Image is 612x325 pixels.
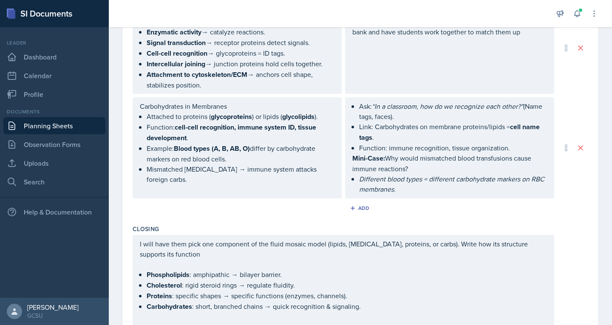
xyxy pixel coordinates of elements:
[147,37,334,48] p: → receptor proteins detect signals.
[147,280,547,291] p: : rigid steroid rings → regulate fluidity.
[147,59,334,69] p: → junction proteins hold cells together.
[3,67,105,84] a: Calendar
[147,48,334,59] p: → glycoproteins = ID tags.
[3,203,105,220] div: Help & Documentation
[147,70,247,79] strong: Attachment to cytoskeleton/ECM
[147,38,206,48] strong: Signal transduction
[27,303,79,311] div: [PERSON_NAME]
[27,311,79,320] div: GCSU
[147,122,334,143] p: Function: .
[147,291,172,301] strong: Proteins
[347,202,374,215] button: Add
[147,164,334,184] p: Mismatched [MEDICAL_DATA] → immune system attacks foreign carbs.
[147,122,318,143] strong: cell-cell recognition, immune system ID, tissue development
[3,108,105,116] div: Documents
[147,27,201,37] strong: Enzymatic activity
[147,143,334,164] p: Example: differ by carbohydrate markers on red blood cells.
[133,225,159,233] label: Closing
[3,136,105,153] a: Observation Forms
[372,102,523,111] em: “In a classroom, how do we recognize each other?”
[147,280,182,290] strong: Cholesterol
[147,59,205,69] strong: Intercellular joining
[3,117,105,134] a: Planning Sheets
[359,122,547,143] p: Link: Carbohydrates on membrane proteins/lipids = .
[351,205,370,212] div: Add
[3,86,105,103] a: Profile
[359,174,546,194] em: Different blood types = different carbohydrate markers on RBC membranes.
[147,302,192,311] strong: Carbohydrates
[147,69,334,90] p: → anchors cell shape, stabilizes position.
[359,143,547,153] p: Function: immune recognition, tissue organization.
[140,239,547,259] p: I will have them pick one component of the fluid mosaic model (lipids, [MEDICAL_DATA], proteins, ...
[147,301,547,312] p: : short, branched chains → quick recognition & signaling.
[147,111,334,122] p: Attached to proteins ( ) or lipids ( ).
[147,291,547,301] p: : specific shapes → specific functions (enzymes, channels).
[211,112,252,122] strong: glycoproteins
[147,48,207,58] strong: Cell-cell recognition
[3,155,105,172] a: Uploads
[147,269,547,280] p: : amphipathic → bilayer barrier.
[3,39,105,47] div: Leader
[147,27,334,37] p: → catalyze reactions.
[147,270,190,280] strong: Phospholipids
[352,153,547,174] p: Why would mismatched blood transfusions cause immune reactions?
[282,112,314,122] strong: glycolipids
[359,101,547,122] p: Ask: (Name tags, faces).
[174,144,250,153] strong: Blood types (A, B, AB, O)
[3,48,105,65] a: Dashboard
[3,173,105,190] a: Search
[140,101,334,111] p: Carbohydrates in Membranes
[352,153,385,163] strong: Mini-Case:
